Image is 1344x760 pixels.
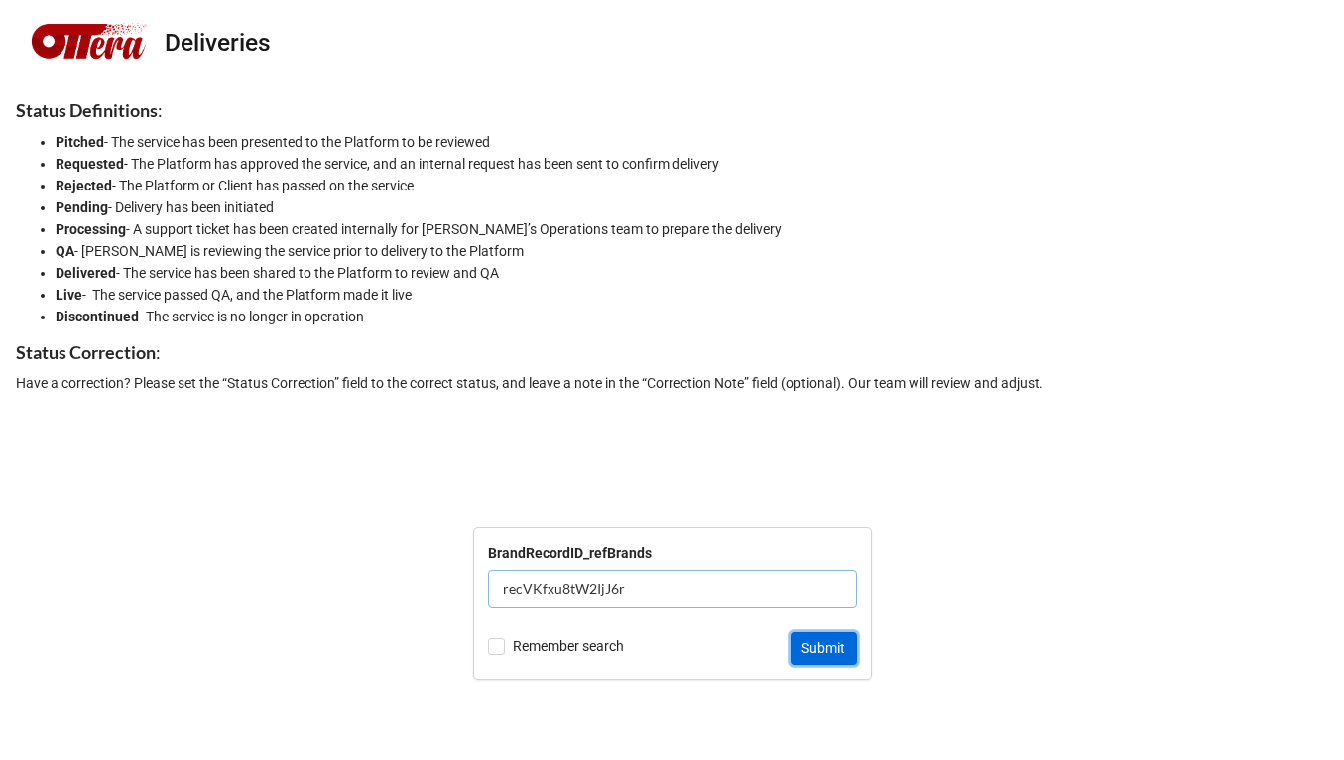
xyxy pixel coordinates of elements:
strong: Requested [56,156,124,172]
strong: Rejected [56,178,112,193]
p: Have a correction? Please set the “Status Correction” field to the correct status, and leave a no... [16,373,1328,393]
li: - The Platform or Client has passed on the service [56,175,1328,196]
strong: Status Correction [16,341,156,363]
li: - A support ticket has been created internally for [PERSON_NAME]’s Operations team to prepare the... [56,218,1328,240]
li: - The Platform has approved the service, and an internal request has been sent to confirm delivery [56,153,1328,175]
h3: : [16,99,1328,122]
li: - The service has been shared to the Platform to review and QA [56,262,1328,284]
h3: : [16,341,1328,364]
li: - The service passed QA, and the Platform made it live [56,284,1328,306]
img: logo-5878x3307.png [30,9,149,76]
strong: Delivered [56,265,116,281]
li: - The service is no longer in operation [56,306,1328,327]
strong: Processing [56,221,126,237]
li: - [PERSON_NAME] is reviewing the service prior to delivery to the Platform [56,240,1328,262]
strong: Discontinued [56,309,139,324]
button: Submit [791,632,857,666]
div: BrandRecordID_refBrands [488,542,652,564]
strong: Live [56,287,82,303]
strong: QA [56,243,74,259]
strong: Status Definitions [16,99,158,121]
strong: Pending [56,199,108,215]
strong: Pitched [56,134,104,150]
label: Remember search [488,638,625,655]
div: Deliveries [165,31,271,56]
li: - The service has been presented to the Platform to be reviewed [56,131,1328,153]
li: - Delivery has been initiated [56,196,1328,218]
